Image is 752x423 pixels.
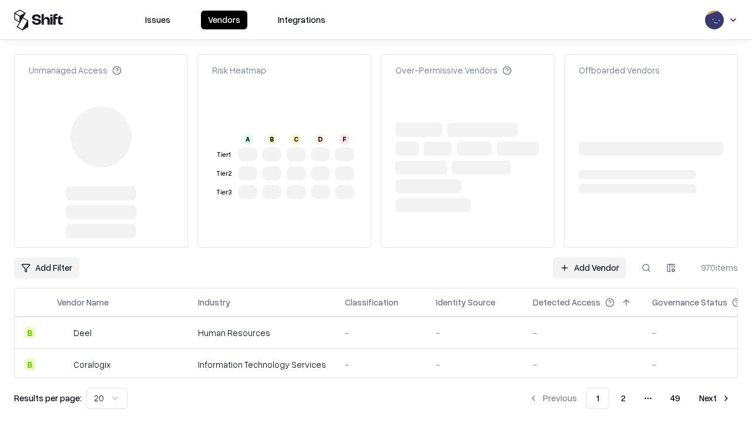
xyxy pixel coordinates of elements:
div: - [345,358,417,371]
div: F [340,135,349,144]
div: Tier 3 [214,187,233,197]
a: Add Vendor [553,257,626,278]
div: - [436,358,514,371]
div: Governance Status [652,296,727,308]
div: Over-Permissive Vendors [395,64,512,76]
div: B [24,358,36,370]
div: B [24,327,36,338]
nav: pagination [522,388,738,409]
p: Results per page: [14,392,82,404]
div: Vendor Name [57,296,109,308]
button: Vendors [201,11,247,29]
div: Risk Heatmap [212,64,266,76]
div: Coralogix [73,358,110,371]
div: Deel [73,327,92,339]
div: Offboarded Vendors [579,64,660,76]
div: B [267,135,277,144]
div: - [533,358,633,371]
div: Identity Source [436,296,495,308]
img: Deel [57,327,69,338]
button: Add Filter [14,257,79,278]
div: - [436,327,514,339]
div: C [291,135,301,144]
button: 1 [586,388,609,409]
div: Detected Access [533,296,600,308]
img: Coralogix [57,358,69,370]
button: Issues [138,11,177,29]
button: 49 [661,388,690,409]
div: - [533,327,633,339]
div: D [315,135,325,144]
div: - [345,327,417,339]
div: Unmanaged Access [29,64,122,76]
div: 970 items [691,261,738,274]
button: Integrations [271,11,333,29]
div: Human Resources [198,327,326,339]
button: 2 [612,388,635,409]
button: Next [692,388,738,409]
div: Tier 1 [214,150,233,160]
div: Information Technology Services [198,358,326,371]
div: Classification [345,296,398,308]
div: A [243,135,253,144]
div: Industry [198,296,230,308]
div: Tier 2 [214,169,233,179]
